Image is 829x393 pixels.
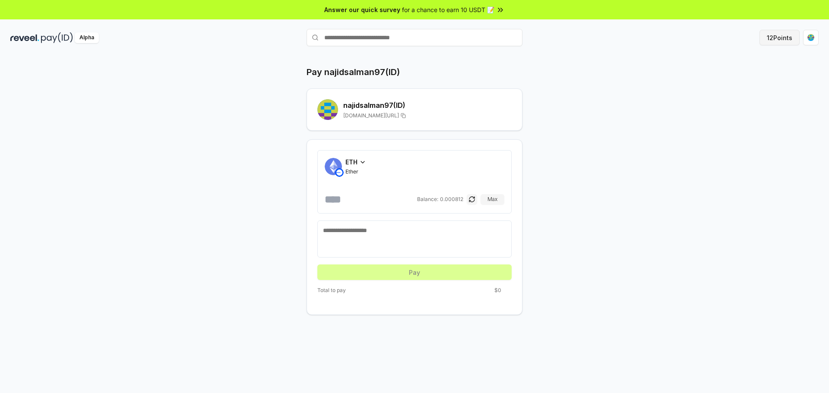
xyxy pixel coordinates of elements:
h2: najidsalman97 (ID) [343,100,512,110]
button: Max [481,194,504,204]
span: Answer our quick survey [324,5,400,14]
span: Ether [345,168,366,175]
button: 12Points [759,30,800,45]
span: $0 [494,287,501,294]
span: Total to pay [317,287,346,294]
span: [DOMAIN_NAME][URL] [343,112,399,119]
img: Base [335,168,344,177]
span: Balance: [417,196,438,203]
img: Ether [325,158,342,175]
span: for a chance to earn 10 USDT 📝 [402,5,494,14]
img: reveel_dark [10,32,39,43]
span: 0.000812 [440,196,463,203]
div: Alpha [75,32,99,43]
img: pay_id [41,32,73,43]
span: ETH [345,157,358,167]
h1: Pay najidsalman97(ID) [307,66,400,78]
